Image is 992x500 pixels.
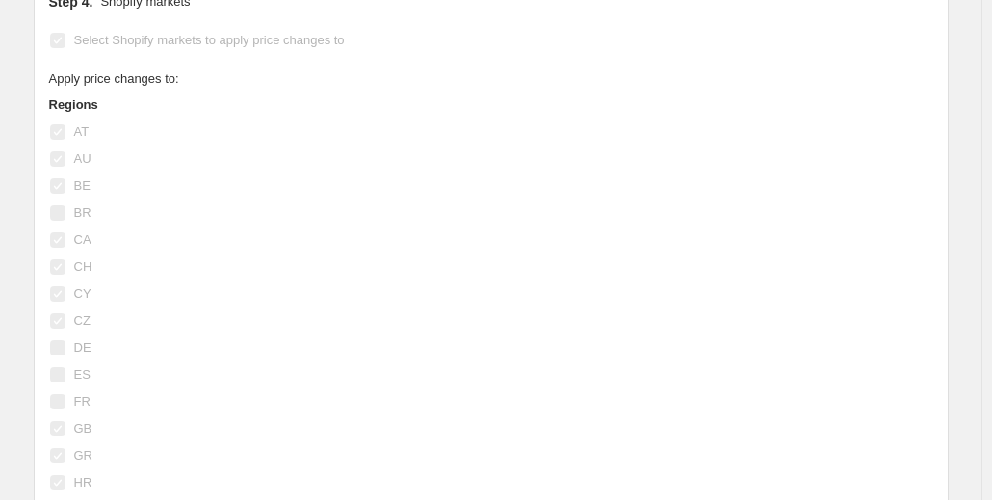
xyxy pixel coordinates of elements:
span: HR [74,475,92,489]
span: AU [74,151,91,166]
span: Apply price changes to: [49,71,179,86]
span: CH [74,259,92,274]
span: FR [74,394,91,408]
span: CA [74,232,91,247]
span: BR [74,205,91,220]
span: CY [74,286,91,301]
span: DE [74,340,91,355]
span: CZ [74,313,91,328]
h3: Regions [49,95,415,115]
span: GR [74,448,93,462]
span: BE [74,178,91,193]
span: AT [74,124,90,139]
span: GB [74,421,92,435]
span: Select Shopify markets to apply price changes to [74,33,345,47]
span: ES [74,367,91,382]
